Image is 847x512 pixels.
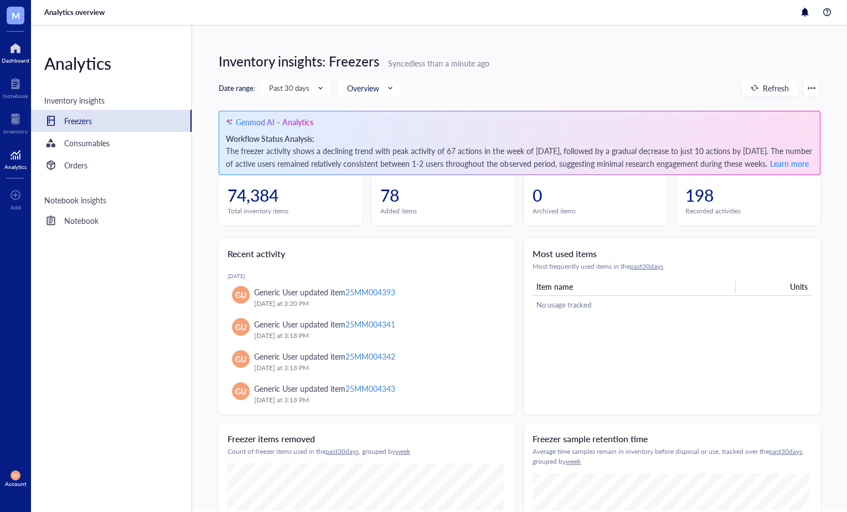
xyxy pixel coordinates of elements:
div: Most frequently used items in the [533,262,812,272]
div: Added items [380,206,507,216]
div: Generic User updated item [254,318,395,330]
div: Freezer sample retention time [533,432,648,446]
span: M [12,8,20,22]
div: Archived items [533,206,659,216]
div: Freezers [64,115,92,127]
a: Analytics [4,146,27,170]
th: Item name [533,278,735,296]
span: Past 30 days [269,83,319,93]
a: GUGeneric User updated item25MM004341[DATE] at 3:18 PM [228,314,507,346]
div: Date range: [219,79,333,98]
div: Orders [64,159,87,171]
div: [DATE] at 3:20 PM [254,298,498,309]
span: GU [235,289,246,301]
div: Overview [347,82,379,94]
div: Freezer items removed [228,432,315,446]
div: No usage tracked [536,300,591,310]
div: Notebook [3,93,28,99]
div: Analytics [4,163,27,170]
div: Average time samples remain in inventory before disposal or use, tracked over the , grouped by [533,447,812,467]
div: Inventory insights [31,94,192,105]
div: Generic User updated item [254,286,395,298]
span: Units [790,281,808,292]
u: past 30 days [326,447,359,456]
div: Workflow Status Analysis: [226,132,813,145]
div: [DATE] at 3:18 PM [254,330,498,341]
div: 74,384 [228,184,354,206]
a: Notebook [31,209,192,232]
u: week [566,457,581,466]
div: 0 [533,184,659,206]
span: Learn more [770,158,809,169]
div: Genmod AI – Analytics [236,116,313,128]
div: Total inventory items [228,206,354,216]
div: Account [5,480,27,487]
div: Notebook [64,214,99,227]
button: Refresh [741,79,798,97]
a: Consumables [31,132,192,154]
div: Most used items [533,247,597,260]
a: Orders [31,154,192,176]
div: 78 [380,184,507,206]
div: Inventory [3,128,28,135]
div: 25MM004393 [345,286,395,298]
div: Add [11,204,21,211]
div: Analytics [31,52,192,74]
div: Notebook insights [31,194,192,205]
div: Count of freezer items used in the , grouped by [228,447,507,457]
div: Generic User updated item [254,382,395,395]
span: GU [235,385,246,397]
a: Dashboard [2,39,29,64]
u: past 30 days [769,447,802,456]
div: The freezer activity shows a declining trend with peak activity of 67 actions in the week of [DAT... [226,132,813,170]
a: Freezers [31,110,192,132]
span: Refresh [763,84,789,93]
div: Consumables [64,137,110,149]
span: GU [235,353,246,365]
div: [DATE] at 3:18 PM [254,362,498,373]
a: GUGeneric User updated item25MM004343[DATE] at 3:18 PM [228,378,507,410]
a: Notebook [3,75,28,99]
a: GUGeneric User updated item25MM004393[DATE] at 3:20 PM [228,281,507,314]
a: Inventory [3,110,28,135]
span: GU [235,321,246,333]
button: Learn more [769,157,809,170]
div: Synced less than a minute ago [388,57,489,69]
u: past 30 days [630,262,663,271]
span: GU [13,473,18,478]
div: [DATE] [228,273,507,279]
div: 25MM004342 [345,351,395,362]
u: week [395,447,410,456]
div: 198 [685,184,812,206]
div: Inventory insights: Freezers [219,52,379,70]
a: GUGeneric User updated item25MM004342[DATE] at 3:18 PM [228,346,507,378]
a: Analytics overview [44,7,107,17]
div: Generic User updated item [254,350,395,362]
div: 25MM004341 [345,319,395,330]
div: Dashboard [2,57,29,64]
div: Recorded activities [685,206,812,216]
div: 25MM004343 [345,383,395,394]
div: Recent activity [228,247,285,260]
